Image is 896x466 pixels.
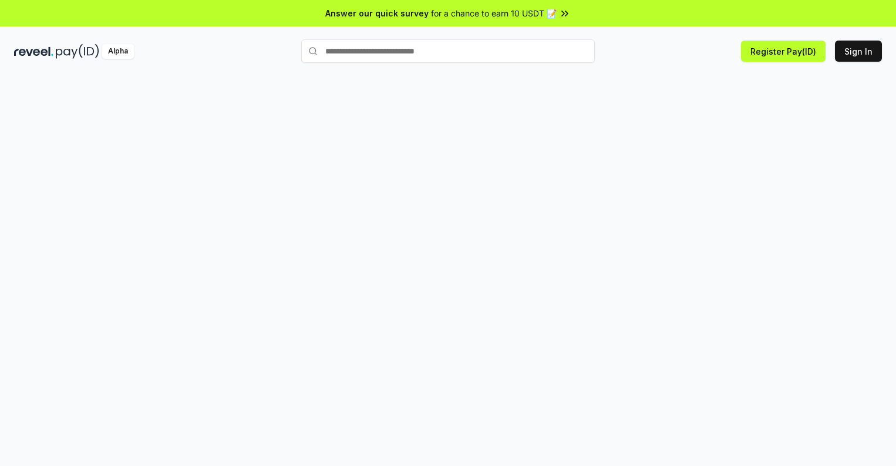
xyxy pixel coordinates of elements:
[325,7,429,19] span: Answer our quick survey
[56,44,99,59] img: pay_id
[102,44,134,59] div: Alpha
[741,41,826,62] button: Register Pay(ID)
[835,41,882,62] button: Sign In
[431,7,557,19] span: for a chance to earn 10 USDT 📝
[14,44,53,59] img: reveel_dark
